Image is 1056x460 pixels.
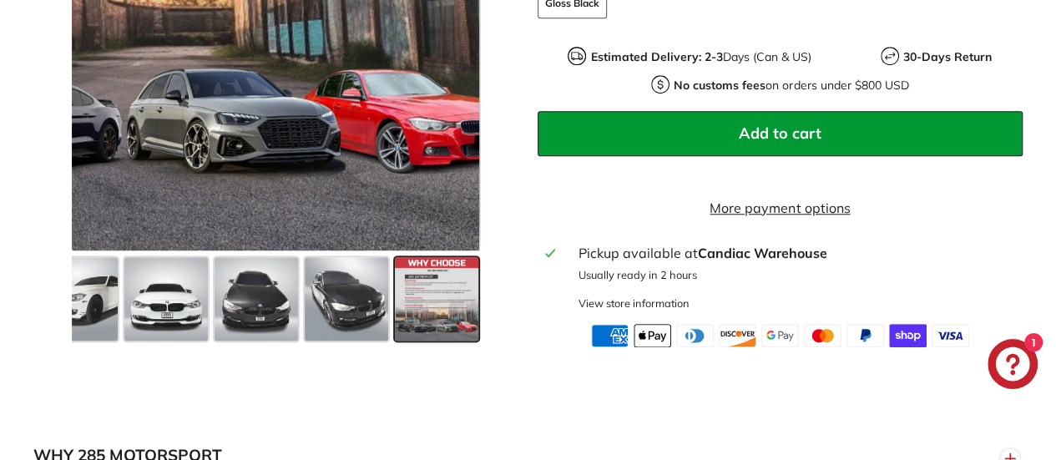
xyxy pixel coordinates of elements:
img: google_pay [761,324,799,347]
img: diners_club [676,324,714,347]
img: apple_pay [634,324,671,347]
strong: 30-Days Return [903,49,992,64]
strong: No customs fees [674,78,765,93]
div: Pickup available at [579,243,1015,263]
inbox-online-store-chat: Shopify online store chat [983,339,1043,393]
p: Days (Can & US) [590,48,811,66]
div: View store information [579,296,690,311]
strong: Candiac Warehouse [698,245,827,261]
span: Add to cart [739,124,821,143]
a: More payment options [538,198,1023,218]
p: on orders under $800 USD [674,77,908,94]
img: master [804,324,841,347]
img: visa [932,324,969,347]
img: shopify_pay [889,324,927,347]
button: Add to cart [538,111,1023,156]
p: Usually ready in 2 hours [579,267,1015,283]
img: discover [719,324,756,347]
strong: Estimated Delivery: 2-3 [590,49,722,64]
img: paypal [846,324,884,347]
img: american_express [591,324,629,347]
